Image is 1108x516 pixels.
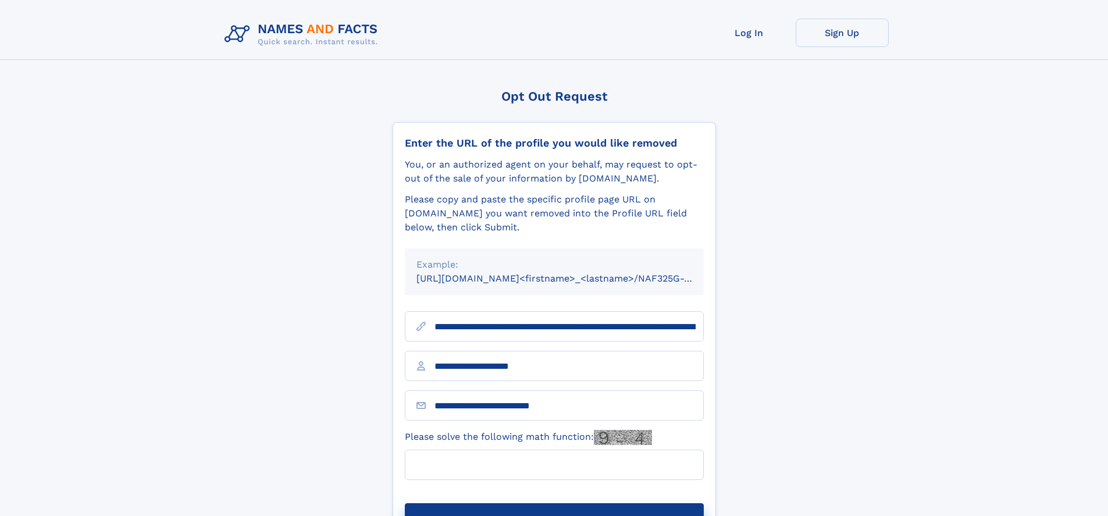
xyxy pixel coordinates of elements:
div: Opt Out Request [393,89,716,104]
a: Log In [703,19,796,47]
div: Example: [416,258,692,272]
label: Please solve the following math function: [405,430,652,445]
small: [URL][DOMAIN_NAME]<firstname>_<lastname>/NAF325G-xxxxxxxx [416,273,726,284]
a: Sign Up [796,19,889,47]
div: You, or an authorized agent on your behalf, may request to opt-out of the sale of your informatio... [405,158,704,186]
div: Enter the URL of the profile you would like removed [405,137,704,150]
div: Please copy and paste the specific profile page URL on [DOMAIN_NAME] you want removed into the Pr... [405,193,704,234]
img: Logo Names and Facts [220,19,387,50]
